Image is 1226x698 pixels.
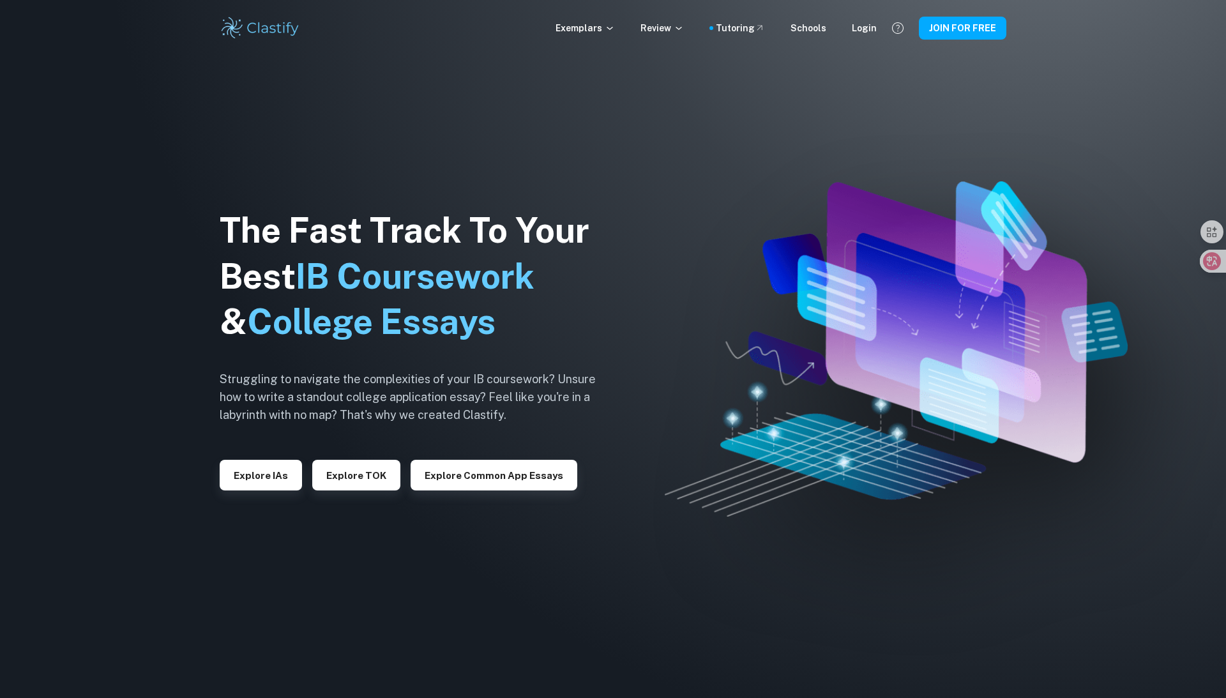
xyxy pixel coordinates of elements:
[220,469,302,481] a: Explore IAs
[919,17,1006,40] button: JOIN FOR FREE
[411,469,577,481] a: Explore Common App essays
[852,21,877,35] a: Login
[220,460,302,490] button: Explore IAs
[716,21,765,35] a: Tutoring
[556,21,615,35] p: Exemplars
[220,370,616,424] h6: Struggling to navigate the complexities of your IB coursework? Unsure how to write a standout col...
[312,469,400,481] a: Explore TOK
[665,181,1128,517] img: Clastify hero
[220,208,616,345] h1: The Fast Track To Your Best &
[411,460,577,490] button: Explore Common App essays
[312,460,400,490] button: Explore TOK
[887,17,909,39] button: Help and Feedback
[220,15,301,41] img: Clastify logo
[791,21,826,35] a: Schools
[247,301,496,342] span: College Essays
[296,256,534,296] span: IB Coursework
[640,21,684,35] p: Review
